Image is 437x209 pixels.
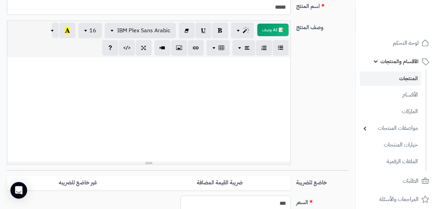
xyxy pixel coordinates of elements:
img: logo-2.png [390,5,430,20]
span: لوحة التحكم [393,38,419,48]
a: لوحة التحكم [360,35,433,51]
a: المنتجات [360,72,421,86]
a: مواصفات المنتجات [360,121,421,136]
a: الملفات الرقمية [360,154,421,169]
span: 16 [89,26,96,35]
a: الأقسام [360,87,421,102]
span: IBM Plex Sans Arabic [117,26,170,35]
a: خيارات المنتجات [360,137,421,152]
a: الطلبات [360,173,433,189]
a: المراجعات والأسئلة [360,191,433,208]
span: الأقسام والمنتجات [380,57,419,66]
button: 📝 AI وصف [257,24,289,36]
label: السعر [293,195,351,207]
a: الماركات [360,104,421,119]
label: وصف المنتج [293,20,351,32]
label: غير خاضع للضريبه [7,176,149,190]
label: ضريبة القيمة المضافة [149,176,291,190]
button: IBM Plex Sans Arabic [105,23,176,38]
span: المراجعات والأسئلة [379,194,419,204]
div: Open Intercom Messenger [10,182,27,199]
label: خاضع للضريبة [293,176,351,187]
span: الطلبات [403,176,419,186]
button: 16 [78,23,102,38]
